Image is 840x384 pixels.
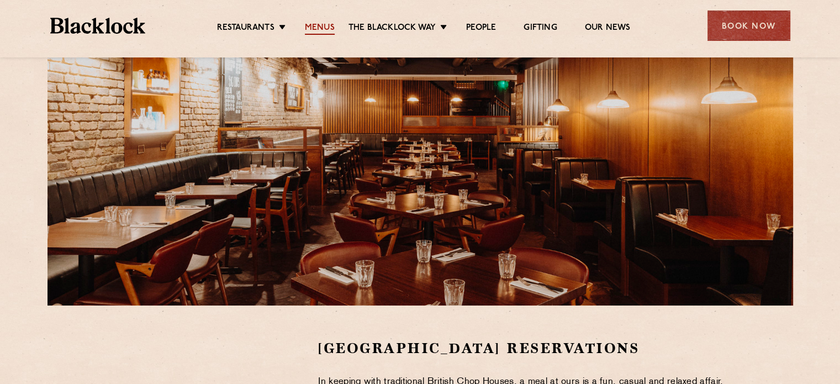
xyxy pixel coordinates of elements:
div: Book Now [707,10,790,41]
a: Gifting [524,23,557,35]
a: People [466,23,496,35]
img: BL_Textured_Logo-footer-cropped.svg [50,18,146,34]
a: Our News [585,23,631,35]
a: Restaurants [217,23,274,35]
a: The Blacklock Way [348,23,436,35]
a: Menus [305,23,335,35]
h2: [GEOGRAPHIC_DATA] Reservations [318,339,742,358]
